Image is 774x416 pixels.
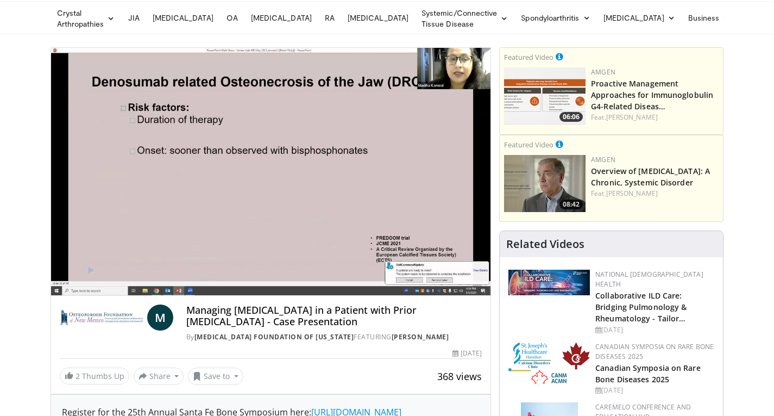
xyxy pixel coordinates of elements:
div: [DATE] [595,386,714,395]
a: Business [682,7,737,29]
a: OA [220,7,244,29]
button: Share [134,368,184,385]
small: Featured Video [504,52,553,62]
a: M [147,305,173,331]
a: 2 Thumbs Up [60,368,129,384]
a: Amgen [591,155,615,164]
small: Featured Video [504,140,553,150]
a: Overview of [MEDICAL_DATA]: A Chronic, Systemic Disorder [591,166,710,188]
div: Feat. [591,189,719,198]
div: By FEATURING [186,332,482,342]
a: [MEDICAL_DATA] [244,7,318,29]
a: Spondyloarthritis [514,7,596,29]
video-js: Video Player [51,48,491,296]
a: [PERSON_NAME] [392,332,449,342]
a: JIA [122,7,146,29]
a: [PERSON_NAME] [606,189,658,198]
img: 7e341e47-e122-4d5e-9c74-d0a8aaff5d49.jpg.150x105_q85_autocrop_double_scale_upscale_version-0.2.jpg [508,270,590,295]
a: Proactive Management Approaches for Immunoglobulin G4-Related Diseas… [591,78,713,111]
a: [MEDICAL_DATA] Foundation of [US_STATE] [194,332,354,342]
span: 2 [75,371,80,381]
span: 368 views [437,370,482,383]
a: [MEDICAL_DATA] [597,7,682,29]
a: Canadian Symposia on Rare Bone Diseases 2025 [595,363,701,384]
div: [DATE] [452,349,482,358]
a: [PERSON_NAME] [606,113,658,122]
a: 06:06 [504,67,586,125]
a: Systemic/Connective Tissue Disease [415,8,514,29]
a: Amgen [591,67,615,77]
span: 08:42 [559,200,583,209]
img: 59b7dea3-8883-45d6-a110-d30c6cb0f321.png.150x105_q85_autocrop_double_scale_upscale_version-0.2.png [508,342,590,386]
h4: Managing [MEDICAL_DATA] in a Patient with Prior [MEDICAL_DATA] - Case Presentation [186,305,482,328]
a: [MEDICAL_DATA] [341,7,415,29]
img: 40cb7efb-a405-4d0b-b01f-0267f6ac2b93.png.150x105_q85_crop-smart_upscale.png [504,155,586,212]
a: RA [318,7,341,29]
a: [MEDICAL_DATA] [146,7,220,29]
a: 08:42 [504,155,586,212]
img: b07e8bac-fd62-4609-bac4-e65b7a485b7c.png.150x105_q85_crop-smart_upscale.png [504,67,586,125]
span: 06:06 [559,112,583,122]
a: Canadian Symposia on Rare Bone Diseases 2025 [595,342,714,361]
div: Feat. [591,113,719,122]
img: Osteoporosis Foundation of New Mexico [60,305,143,331]
div: [DATE] [595,325,714,335]
h4: Related Videos [506,238,584,251]
a: Crystal Arthropathies [51,8,122,29]
a: National [DEMOGRAPHIC_DATA] Health [595,270,703,289]
button: Save to [188,368,243,385]
a: Collaborative ILD Care: Bridging Pulmonology & Rheumatology - Tailor… [595,290,687,324]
